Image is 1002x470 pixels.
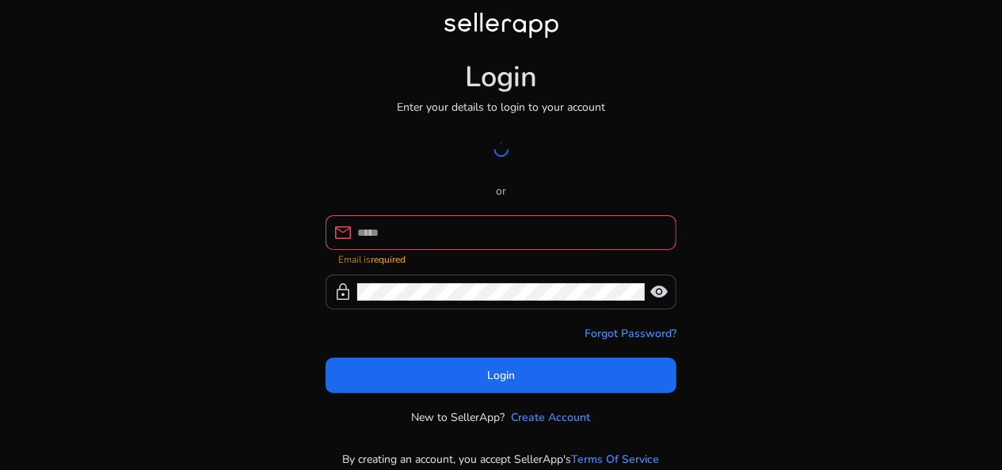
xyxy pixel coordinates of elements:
span: lock [333,282,352,301]
p: New to SellerApp? [412,409,505,426]
a: Terms Of Service [572,451,660,468]
p: Enter your details to login to your account [397,99,605,116]
button: Login [326,358,676,393]
a: Forgot Password? [585,325,676,342]
a: Create Account [512,409,591,426]
span: visibility [650,282,669,301]
strong: required [371,253,406,266]
mat-error: Email is [338,250,664,267]
p: or [326,183,676,199]
span: mail [333,223,352,242]
h1: Login [465,60,537,94]
span: Login [487,367,515,384]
